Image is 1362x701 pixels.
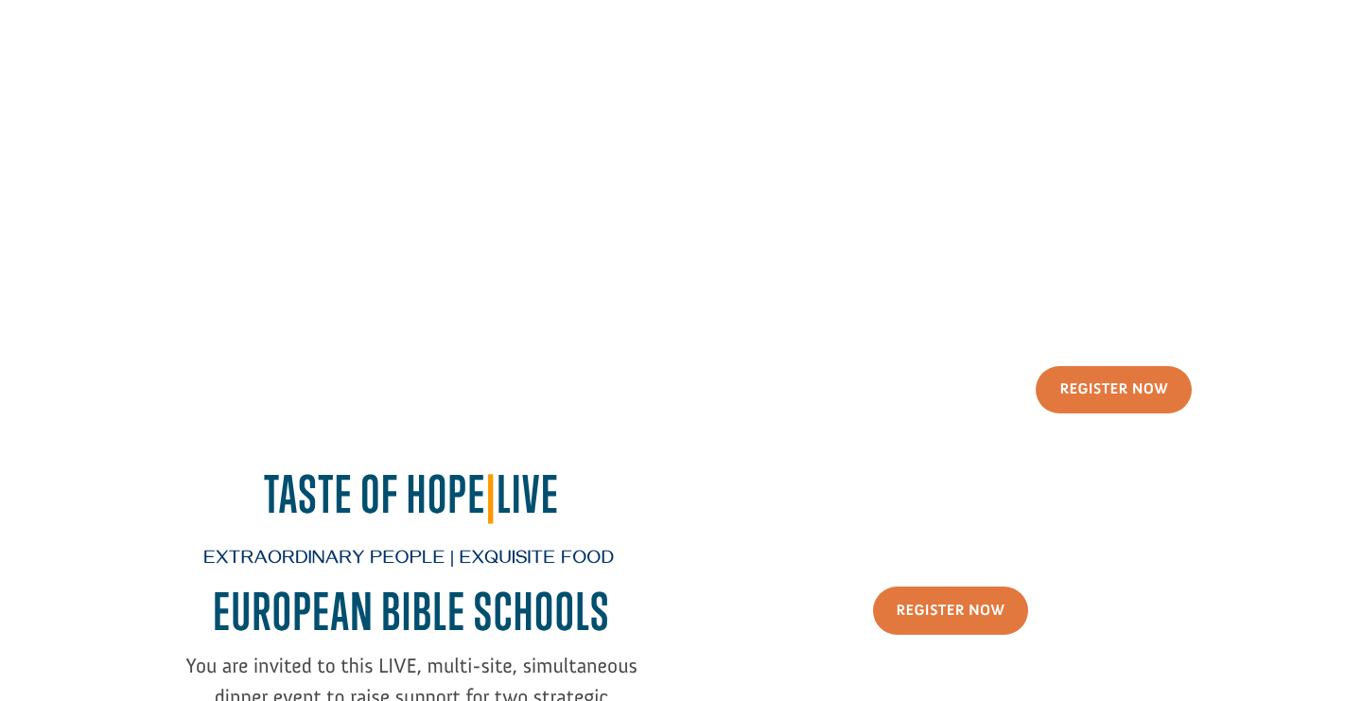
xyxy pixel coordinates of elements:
a: Register Now [1036,366,1192,414]
span: S [590,581,610,641]
h2: EUROPEAN BIBLE SCHOOL [170,582,653,651]
a: Register Now [873,587,1029,635]
h2: Taste of Hope Live [170,464,653,534]
span: | [486,464,497,524]
span: Extraordinary People | Exquisite Food [203,549,614,572]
